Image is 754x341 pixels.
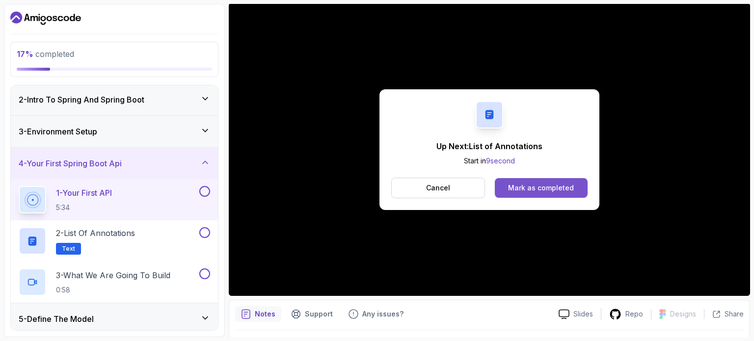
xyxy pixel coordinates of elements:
[285,306,339,322] button: Support button
[343,306,409,322] button: Feedback button
[56,269,170,281] p: 3 - What We Are Going To Build
[235,306,281,322] button: notes button
[56,203,112,212] p: 5:34
[495,178,588,198] button: Mark as completed
[508,183,574,193] div: Mark as completed
[426,183,450,193] p: Cancel
[62,245,75,253] span: Text
[625,309,643,319] p: Repo
[436,140,542,152] p: Up Next: List of Annotations
[56,285,170,295] p: 0:58
[10,10,81,26] a: Dashboard
[19,268,210,296] button: 3-What We Are Going To Build0:58
[19,313,94,325] h3: 5 - Define The Model
[56,187,112,199] p: 1 - Your First API
[19,157,122,169] h3: 4 - Your First Spring Boot Api
[19,227,210,255] button: 2-List of AnnotationsText
[486,157,515,165] span: 9 second
[704,309,744,319] button: Share
[391,178,485,198] button: Cancel
[11,303,218,335] button: 5-Define The Model
[19,186,210,213] button: 1-Your First API5:34
[11,116,218,147] button: 3-Environment Setup
[17,49,33,59] span: 17 %
[11,148,218,179] button: 4-Your First Spring Boot Api
[17,49,74,59] span: completed
[670,309,696,319] p: Designs
[601,308,651,320] a: Repo
[19,126,97,137] h3: 3 - Environment Setup
[551,309,601,319] a: Slides
[56,227,135,239] p: 2 - List of Annotations
[573,309,593,319] p: Slides
[436,156,542,166] p: Start in
[255,309,275,319] p: Notes
[19,94,144,105] h3: 2 - Intro To Spring And Spring Boot
[11,84,218,115] button: 2-Intro To Spring And Spring Boot
[305,309,333,319] p: Support
[362,309,404,319] p: Any issues?
[725,309,744,319] p: Share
